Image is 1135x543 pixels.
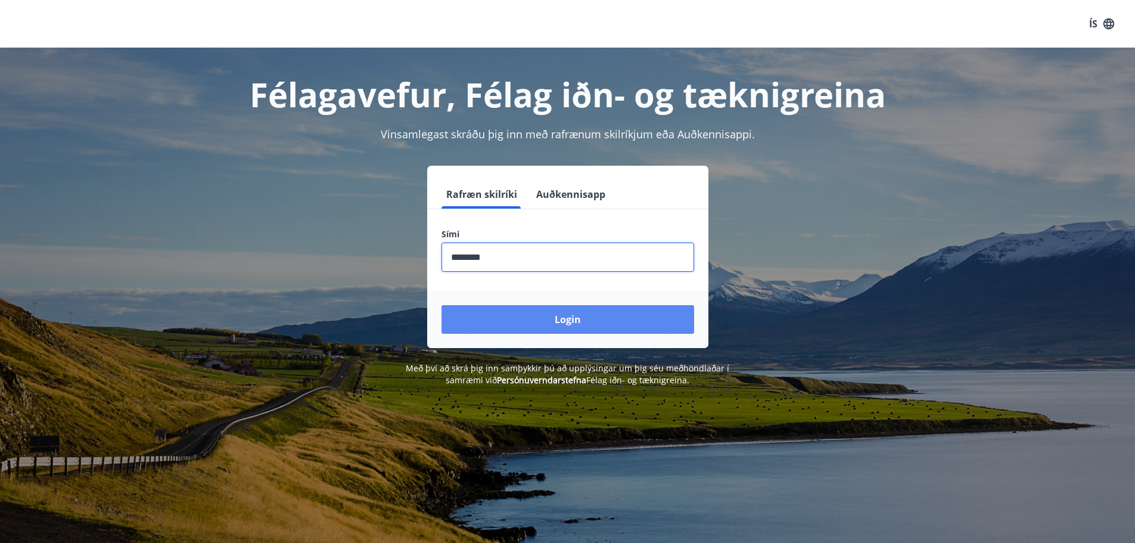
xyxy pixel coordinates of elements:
[153,72,982,117] h1: Félagavefur, Félag iðn- og tæknigreina
[497,374,586,386] a: Persónuverndarstefna
[406,362,729,386] span: Með því að skrá þig inn samþykkir þú að upplýsingar um þig séu meðhöndlaðar í samræmi við Félag i...
[441,305,694,334] button: Login
[441,228,694,240] label: Sími
[1083,13,1121,35] button: ÍS
[381,127,755,141] span: Vinsamlegast skráðu þig inn með rafrænum skilríkjum eða Auðkennisappi.
[441,180,522,209] button: Rafræn skilríki
[531,180,610,209] button: Auðkennisapp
